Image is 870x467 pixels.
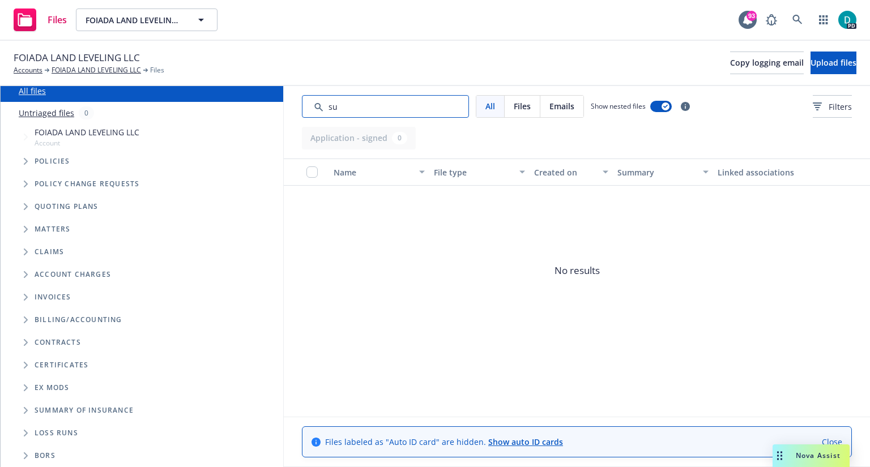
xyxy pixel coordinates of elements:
span: Summary of insurance [35,407,134,414]
button: Copy logging email [730,52,804,74]
span: Matters [35,226,70,233]
span: All [485,100,495,112]
span: Quoting plans [35,203,99,210]
span: Claims [35,249,64,255]
div: Drag to move [773,444,787,467]
a: Files [9,4,71,36]
div: 0 [79,106,94,119]
a: FOIADA LAND LEVELING LLC [52,65,141,75]
span: Files labeled as "Auto ID card" are hidden. [325,436,563,448]
span: Contracts [35,339,81,346]
span: Emails [549,100,574,112]
button: Upload files [811,52,856,74]
img: photo [838,11,856,29]
div: Created on [534,166,596,178]
div: File type [434,166,513,178]
span: Policies [35,158,70,165]
button: Nova Assist [773,444,850,467]
span: BORs [35,452,56,459]
a: Untriaged files [19,107,74,119]
a: Search [786,8,809,31]
button: Created on [530,158,613,186]
span: Copy logging email [730,57,804,68]
div: Linked associations [718,166,809,178]
span: Filters [813,101,852,113]
span: Ex Mods [35,384,69,391]
a: Close [822,436,842,448]
span: FOIADA LAND LEVELING LLC [35,126,139,138]
button: Name [329,158,429,186]
span: Invoices [35,294,71,301]
span: Policy change requests [35,181,139,187]
div: 93 [747,11,757,21]
div: Name [334,166,412,178]
a: Show auto ID cards [488,436,563,447]
a: Accounts [14,65,42,75]
div: Tree Example [1,124,283,309]
button: Filters [813,95,852,118]
input: Select all [306,166,318,178]
div: Summary [617,166,696,178]
span: Billing/Accounting [35,316,122,323]
div: Folder Tree Example [1,309,283,467]
span: Account [35,138,139,148]
span: No results [284,186,870,355]
a: Switch app [812,8,835,31]
button: Summary [613,158,713,186]
span: FOIADA LAND LEVELING LLC [14,50,140,65]
input: Search by keyword... [302,95,469,118]
span: FOIADA LAND LEVELING LLC [86,14,184,26]
span: Filters [829,101,852,113]
button: Linked associations [713,158,813,186]
button: FOIADA LAND LEVELING LLC [76,8,217,31]
span: Nova Assist [796,451,841,460]
span: Files [514,100,531,112]
span: Loss Runs [35,430,78,436]
a: All files [19,85,46,96]
a: Report a Bug [760,8,783,31]
span: Upload files [811,57,856,68]
span: Account charges [35,271,111,278]
span: Certificates [35,362,88,369]
span: Files [150,65,164,75]
button: File type [429,158,530,186]
span: Files [48,15,67,24]
span: Show nested files [591,101,646,111]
